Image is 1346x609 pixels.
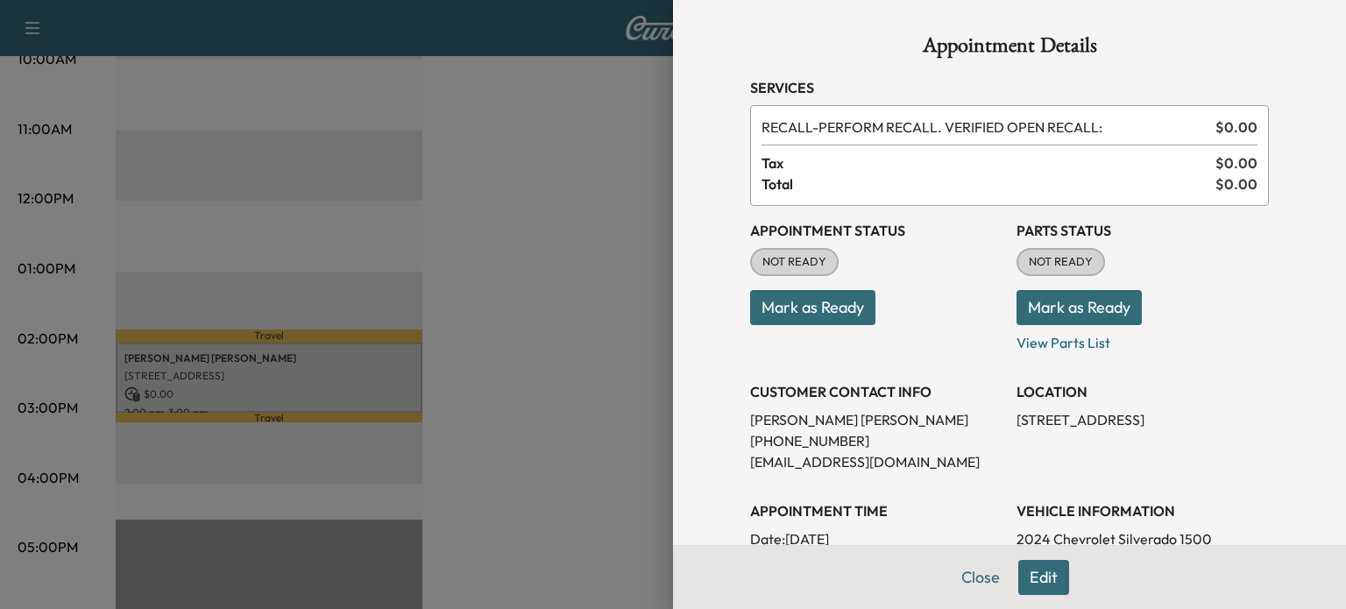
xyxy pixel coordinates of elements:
p: View Parts List [1017,325,1269,353]
span: Total [762,173,1215,195]
span: $ 0.00 [1215,117,1257,138]
h3: LOCATION [1017,381,1269,402]
h3: Parts Status [1017,220,1269,241]
button: Mark as Ready [750,290,875,325]
h3: APPOINTMENT TIME [750,500,1002,521]
button: Mark as Ready [1017,290,1142,325]
h3: Appointment Status [750,220,1002,241]
p: [STREET_ADDRESS] [1017,409,1269,430]
p: [PERSON_NAME] [PERSON_NAME] [750,409,1002,430]
h3: VEHICLE INFORMATION [1017,500,1269,521]
span: NOT READY [752,253,837,271]
p: [PHONE_NUMBER] [750,430,1002,451]
h1: Appointment Details [750,35,1269,63]
h3: Services [750,77,1269,98]
span: Tax [762,152,1215,173]
p: [EMAIL_ADDRESS][DOMAIN_NAME] [750,451,1002,472]
button: Edit [1018,560,1069,595]
p: 2024 Chevrolet Silverado 1500 [1017,528,1269,549]
span: NOT READY [1018,253,1103,271]
h3: CUSTOMER CONTACT INFO [750,381,1002,402]
span: PERFORM RECALL. VERIFIED OPEN RECALL: [762,117,1208,138]
p: Date: [DATE] [750,528,1002,549]
span: $ 0.00 [1215,152,1257,173]
button: Close [950,560,1011,595]
span: $ 0.00 [1215,173,1257,195]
